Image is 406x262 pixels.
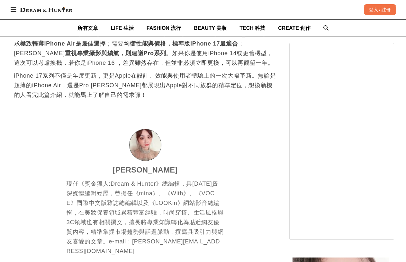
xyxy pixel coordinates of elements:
a: LIFE 生活 [111,20,134,37]
a: CREATE 創作 [278,20,311,37]
img: Avatar [130,129,161,161]
img: Dream & Hunter [17,4,76,15]
a: 所有文章 [77,20,98,37]
div: 登入 / 註冊 [364,4,396,15]
span: LIFE 生活 [111,25,134,31]
strong: 重視專業攝影與續航，則建議Pro系列 [65,50,166,56]
span: BEAUTY 美妝 [194,25,227,31]
strong: 均衡性能與價格，標準版iPhone 17最適合 [124,40,238,47]
span: CREATE 創作 [278,25,311,31]
span: FASHION 流行 [147,25,181,31]
span: 所有文章 [77,25,98,31]
div: 現任《獎金獵人:Dream & Hunter》總編輯，具[DATE]資深媒體編輯經歷，曾擔任《mina》、《With》、《VOCE》國際中文版雜誌總編輯以及《LOOKin》網站影音總編輯，在美妝... [67,179,224,256]
a: FASHION 流行 [147,20,181,37]
span: TECH 科技 [239,25,265,31]
a: BEAUTY 美妝 [194,20,227,37]
a: [PERSON_NAME] [113,164,177,176]
a: TECH 科技 [239,20,265,37]
p: iPhone 17系列不僅是年度更新，更是Apple在設計、效能與使用者體驗上的一次大幅革新。無論是超薄的iPhone Air，還是Pro [PERSON_NAME]都展現出Apple對不同族群... [14,71,276,100]
p: iPhone 17系列 ，並於 。[PERSON_NAME] ；需要 ；[PERSON_NAME] 。如果你是使用iPhone 14或更舊機型，這次可以考慮換機，若你是iPhone 16 ，差異... [14,29,276,68]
